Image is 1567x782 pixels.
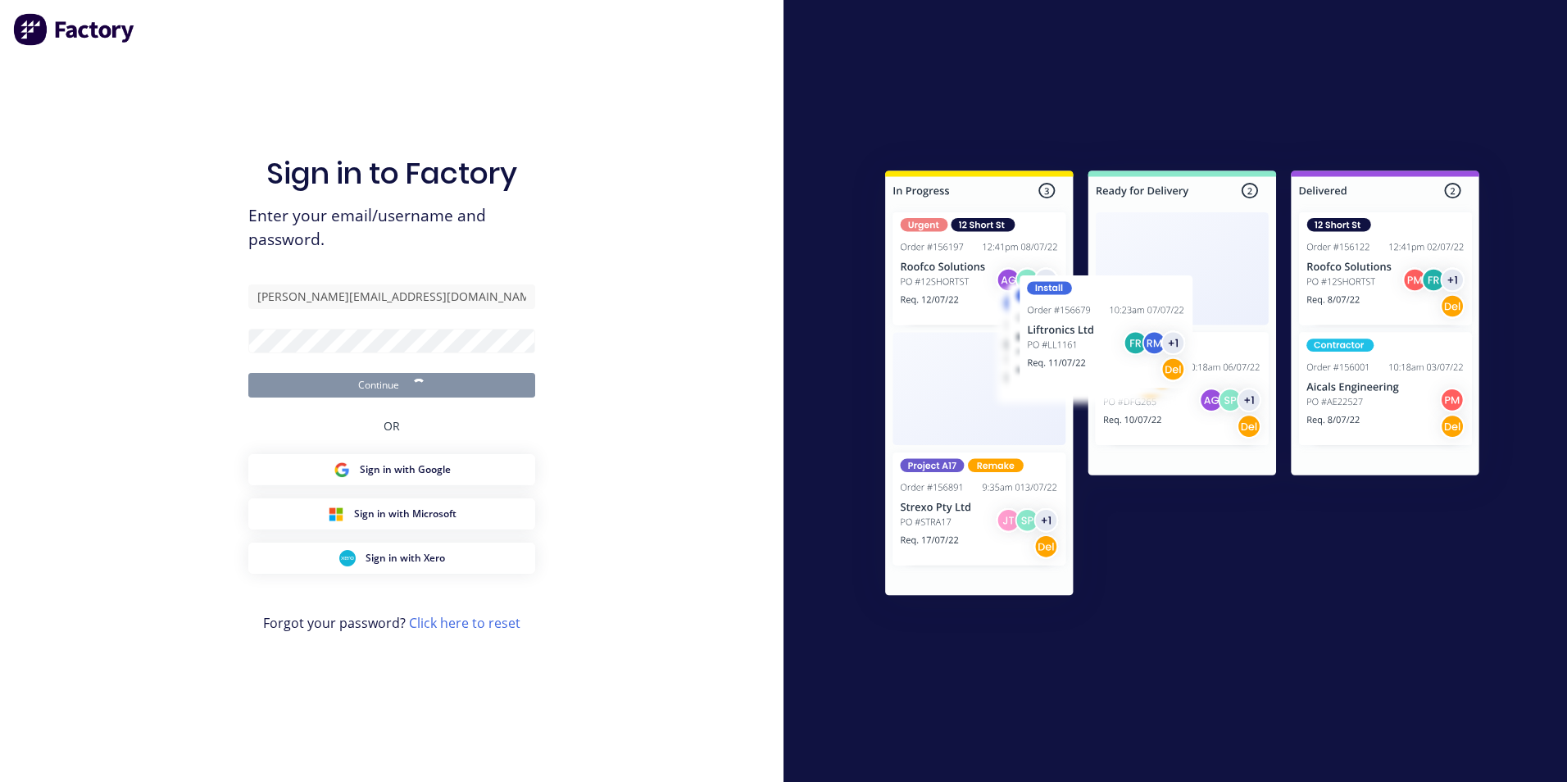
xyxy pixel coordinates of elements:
h1: Sign in to Factory [266,156,517,191]
img: Google Sign in [334,461,350,478]
button: Microsoft Sign inSign in with Microsoft [248,498,535,530]
button: Google Sign inSign in with Google [248,454,535,485]
span: Sign in with Google [360,462,451,477]
a: Click here to reset [409,614,520,632]
span: Sign in with Microsoft [354,507,456,521]
img: Microsoft Sign in [328,506,344,522]
span: Sign in with Xero [366,551,445,566]
span: Enter your email/username and password. [248,204,535,252]
button: Continue [248,373,535,398]
img: Xero Sign in [339,550,356,566]
img: Sign in [849,138,1515,634]
span: Forgot your password? [263,613,520,633]
button: Xero Sign inSign in with Xero [248,543,535,574]
input: Email/Username [248,284,535,309]
div: OR [384,398,400,454]
img: Factory [13,13,136,46]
